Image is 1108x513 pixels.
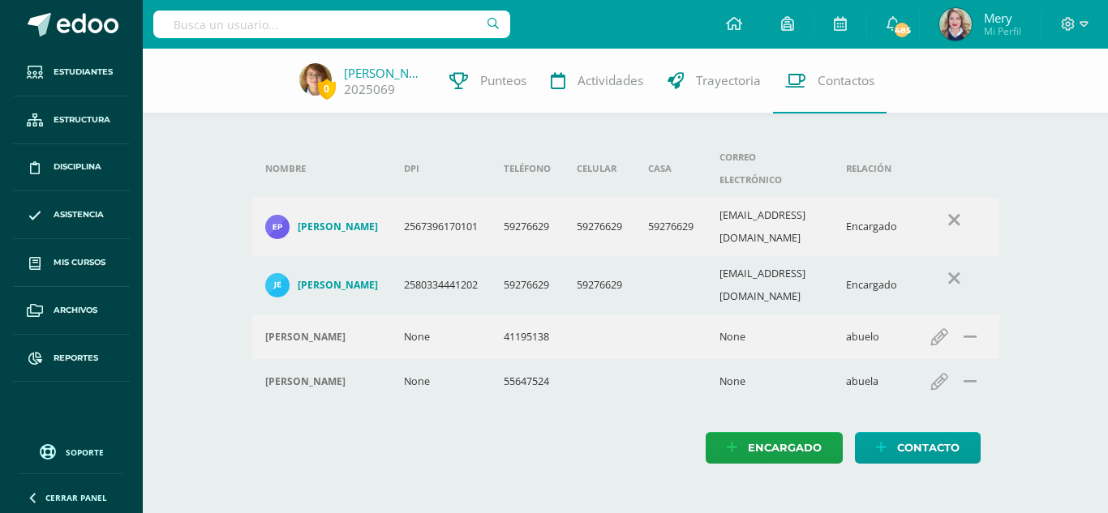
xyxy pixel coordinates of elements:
th: DPI [391,139,491,198]
a: Reportes [13,335,130,383]
img: c6fbd6fde5995b0ae88c9c24d7464057.png [299,63,332,96]
span: Mery [984,10,1021,26]
span: Estudiantes [54,66,113,79]
span: Soporte [66,447,104,458]
th: Casa [635,139,706,198]
span: Actividades [578,72,643,89]
a: Estudiantes [13,49,130,96]
th: Relación [833,139,910,198]
div: julio cesar perez garcia [265,331,378,344]
td: 59276629 [491,198,564,256]
td: [EMAIL_ADDRESS][DOMAIN_NAME] [706,256,833,314]
a: Trayectoria [655,49,773,113]
a: 2025069 [344,81,395,98]
h4: [PERSON_NAME] [298,279,378,292]
img: c705e564f8c0978f00e199b2a7667aef.png [265,215,290,239]
a: Punteos [437,49,539,113]
td: None [391,314,491,359]
td: None [706,359,833,404]
a: Actividades [539,49,655,113]
a: Archivos [13,287,130,335]
img: b27b96de16ea714ff0595d11affeee5d.png [265,273,290,297]
th: Teléfono [491,139,564,198]
a: Soporte [19,440,123,462]
span: Disciplina [54,160,101,173]
th: Nombre [252,139,391,198]
a: Estructura [13,96,130,144]
td: Encargado [833,256,910,314]
span: Reportes [54,352,98,365]
td: None [391,359,491,404]
h4: [PERSON_NAME] [265,375,346,388]
span: Trayectoria [696,72,761,89]
div: margarita gudiel carrillo [265,375,378,388]
span: Cerrar panel [45,492,107,503]
td: 59276629 [564,256,635,314]
span: Asistencia [54,208,104,221]
span: Mi Perfil [984,24,1021,38]
a: Contacto [855,432,981,464]
a: Contactos [773,49,887,113]
h4: [PERSON_NAME] [298,220,378,233]
td: 59276629 [635,198,706,256]
a: [PERSON_NAME] [344,65,425,81]
td: 55647524 [491,359,564,404]
td: None [706,314,833,359]
span: Archivos [54,304,97,317]
td: Encargado [833,198,910,256]
a: Asistencia [13,191,130,239]
a: [PERSON_NAME] [265,273,378,297]
td: 59276629 [564,198,635,256]
a: Disciplina [13,144,130,192]
td: abuela [833,359,910,404]
a: [PERSON_NAME] [265,215,378,239]
span: 0 [318,79,336,99]
td: 41195138 [491,314,564,359]
span: Contactos [818,72,874,89]
td: [EMAIL_ADDRESS][DOMAIN_NAME] [706,198,833,256]
span: Contacto [897,433,960,463]
span: Punteos [480,72,526,89]
td: 2580334441202 [391,256,491,314]
th: Celular [564,139,635,198]
span: Encargado [748,433,822,463]
th: Correo electrónico [706,139,833,198]
a: Mis cursos [13,239,130,287]
img: c3ba4bc82f539d18ce1ea45118c47ae0.png [939,8,972,41]
span: Estructura [54,113,110,126]
a: Encargado [706,432,843,464]
span: 485 [893,21,911,39]
h4: [PERSON_NAME] [265,331,346,344]
span: Mis cursos [54,256,105,269]
td: 2567396170101 [391,198,491,256]
td: 59276629 [491,256,564,314]
input: Busca un usuario... [153,11,510,38]
td: abuelo [833,314,910,359]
